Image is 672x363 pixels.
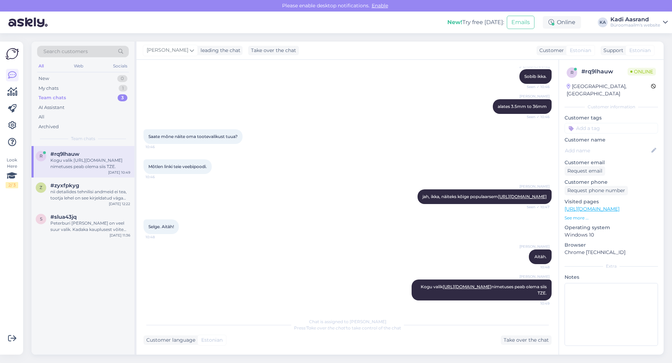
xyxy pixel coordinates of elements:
div: AI Assistant [38,104,64,111]
div: Kogu valik [URL][DOMAIN_NAME] nimetuses peab olema siis TZE. [50,157,130,170]
span: s [40,216,42,222]
span: Chat is assigned to [PERSON_NAME] [309,319,386,324]
span: Press to take control of the chat [294,325,401,331]
span: Aitäh. [534,254,547,259]
p: See more ... [565,215,658,221]
div: All [38,114,44,121]
div: leading the chat [198,47,240,54]
p: Chrome [TECHNICAL_ID] [565,249,658,256]
span: Seen ✓ 10:46 [523,114,549,119]
button: Emails [507,16,534,29]
div: [DATE] 11:36 [110,233,130,238]
span: #zyxfpkyg [50,182,79,189]
div: Customer information [565,104,658,110]
span: 10:48 [146,234,172,240]
i: 'Take over the chat' [306,325,346,331]
div: Customer [537,47,564,54]
p: Operating system [565,224,658,231]
img: Askly Logo [6,47,19,60]
div: Peterburi [PERSON_NAME] on veel suur valik. Kadaka kauplusest võite kindluse mõttes üle küsida Ka... [50,220,130,233]
div: [GEOGRAPHIC_DATA], [GEOGRAPHIC_DATA] [567,83,651,97]
input: Add a tag [565,123,658,133]
a: [URL][DOMAIN_NAME] [498,194,547,199]
span: [PERSON_NAME] [519,184,549,189]
div: 0 [117,75,127,82]
div: [DATE] 10:49 [108,170,130,175]
div: My chats [38,85,58,92]
span: [PERSON_NAME] [519,244,549,249]
div: [DATE] 12:22 [109,201,130,206]
a: [URL][DOMAIN_NAME] [565,206,619,212]
div: Request email [565,166,605,176]
span: r [40,153,43,159]
div: 1 [119,85,127,92]
span: 10:48 [523,264,549,270]
span: 10:46 [146,144,172,150]
span: [PERSON_NAME] [519,94,549,99]
span: Seen ✓ 10:47 [523,204,549,210]
span: Kogu valik nimetuses peab olema siis TZE. [421,284,548,296]
div: nii detailides tehnilisi andmeid ei tea, tootja lehel on see kirjeldatud väga üldiselt: [URL][DOM... [50,189,130,201]
span: 10:46 [146,174,172,180]
span: #slua43jq [50,214,77,220]
span: z [40,185,42,190]
div: Kadi Aasrand [610,17,660,22]
span: Sobib ikka. [524,74,547,79]
span: Selge. Aitäh! [148,224,174,229]
span: 10:49 [523,301,549,306]
a: Kadi AasrandBüroomaailm's website [610,17,668,28]
div: KA [598,17,608,27]
p: Customer email [565,159,658,166]
p: Notes [565,274,658,281]
span: jah, ikka, näiteks kõige populaarsem [422,194,547,199]
div: All [37,61,45,71]
span: #rq9lhauw [50,151,79,157]
span: Enable [370,2,390,9]
div: # rq9lhauw [581,67,628,76]
span: Estonian [629,47,651,54]
span: Team chats [71,136,95,142]
a: [URL][DOMAIN_NAME] [443,284,491,289]
div: Request phone number [565,186,628,195]
p: Customer tags [565,114,658,122]
span: Mõtlen linki teie veebipoodi. [148,164,207,169]
div: Archived [38,123,59,130]
div: New [38,75,49,82]
div: Büroomaailm's website [610,22,660,28]
span: Estonian [570,47,591,54]
p: Visited pages [565,198,658,205]
div: Take over the chat [248,46,299,55]
input: Add name [565,147,650,154]
div: Support [601,47,623,54]
div: Extra [565,263,658,269]
span: [PERSON_NAME] [147,46,188,54]
div: Take over the chat [501,335,552,345]
span: r [570,70,574,75]
div: Socials [112,61,129,71]
div: Customer language [143,336,195,344]
div: Look Here [6,157,18,188]
div: Web [72,61,85,71]
span: [PERSON_NAME] [519,274,549,279]
div: Team chats [38,94,66,101]
p: Windows 10 [565,231,658,239]
span: Saate mõne näite oma tootevalikust tuua? [148,134,238,139]
span: Search customers [43,48,88,55]
span: Online [628,68,656,75]
div: Try free [DATE]: [447,18,504,27]
p: Browser [565,241,658,249]
p: Customer name [565,136,658,144]
p: Customer phone [565,179,658,186]
div: 3 [118,94,127,101]
span: alates 3.5mm to 36mm [498,104,547,109]
div: Online [543,16,581,29]
b: New! [447,19,462,26]
div: 2 / 3 [6,182,18,188]
span: Seen ✓ 10:46 [523,84,549,89]
span: Estonian [201,336,223,344]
